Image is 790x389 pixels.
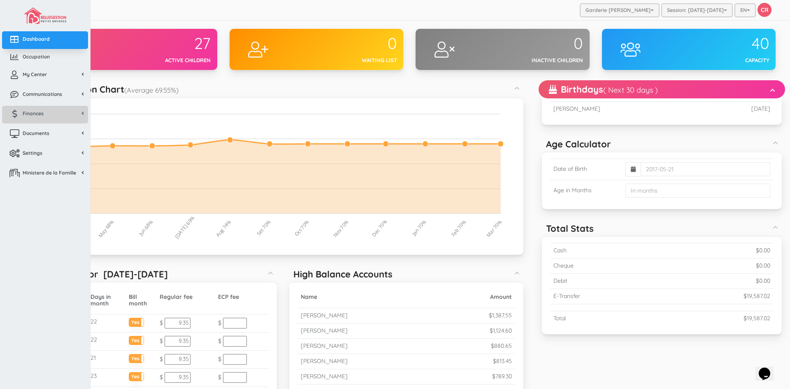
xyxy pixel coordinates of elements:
tspan: Dec 70% [370,218,389,238]
a: Finances [2,106,88,123]
td: Cheque [550,258,662,273]
small: $813.45 [493,357,512,365]
span: $ [160,319,163,326]
span: Occupation [23,53,50,60]
small: [PERSON_NAME] [301,312,348,319]
a: Settings [2,145,88,163]
td: Date of Birth [550,158,622,180]
tspan: Aug 74% [214,219,233,238]
span: Ministere de la Famille [23,169,76,176]
span: My Center [23,71,47,78]
td: $0.00 [662,243,774,258]
div: Inactive children [480,56,583,64]
h5: Regular fee [160,294,211,300]
div: Active children [107,56,211,64]
td: 23 [87,369,125,387]
span: Settings [23,149,42,156]
small: [PERSON_NAME] [301,327,348,334]
span: $ [218,355,221,363]
h5: Amount [469,294,512,300]
label: Yes [129,354,144,361]
tspan: Oct 70% [293,219,311,238]
tspan: Mar 70% [485,219,503,239]
h5: High Balance Accounts [293,269,393,279]
h5: Birthdays [549,84,658,94]
a: Occupation [2,49,88,67]
small: [PERSON_NAME] [301,342,348,349]
tspan: Jun 68% [137,219,154,237]
span: Communications [23,91,62,98]
div: 0 [293,35,397,52]
td: Total [550,311,662,326]
small: $789.30 [492,373,512,380]
tspan: Nov 70% [332,219,350,238]
h5: Bill month [129,294,153,307]
span: $ [218,373,221,381]
h5: Name [301,294,462,300]
img: image [24,7,66,24]
iframe: chat widget [755,356,782,381]
tspan: Set 70% [255,219,272,237]
small: $880.65 [491,342,512,349]
td: 21 [87,351,125,369]
td: [DATE] [702,101,774,116]
span: $ [160,337,163,345]
td: Age in Months [550,180,622,201]
div: 0 [480,35,583,52]
span: Finances [23,110,44,117]
label: Yes [129,318,144,324]
label: Yes [129,373,144,379]
a: My Center [2,67,88,84]
input: 2017-05-21 [641,162,770,176]
h5: Occupation Chart [47,84,179,94]
h5: Total Stats [546,224,594,233]
span: Documents [23,130,49,137]
span: $ [160,373,163,381]
small: [PERSON_NAME] [301,357,348,365]
a: Dashboard [2,31,88,49]
h5: Age Calculator [546,139,611,149]
a: Documents [2,126,88,143]
td: 22 [87,314,125,333]
span: $ [160,355,163,363]
span: $ [218,337,221,345]
h5: Invoices for [DATE]-[DATE] [47,269,168,279]
a: Communications [2,86,88,104]
span: Dashboard [23,35,50,42]
tspan: Jan 70% [410,219,428,237]
small: $1,124.60 [490,327,512,334]
span: $ [218,319,221,326]
input: In months [625,184,770,198]
h5: Days in month [91,294,122,307]
td: Debit [550,273,662,289]
h5: ECP fee [218,294,265,300]
div: Capacity [666,56,769,64]
div: 40 [666,35,769,52]
td: E-Transfer [550,289,662,304]
tspan: May 68% [97,219,116,239]
td: [PERSON_NAME] [550,101,702,116]
td: $0.00 [662,273,774,289]
tspan: [DATE] 69% [173,214,196,240]
td: 22 [87,333,125,351]
label: Yes [129,336,144,342]
td: $19,587.02 [662,311,774,326]
td: $0.00 [662,258,774,273]
div: Waiting list [293,56,397,64]
small: [PERSON_NAME] [301,373,348,380]
a: Ministere de la Famille [2,165,88,183]
tspan: Feb 70% [450,219,467,238]
td: Cash [550,243,662,258]
td: $19,587.02 [662,289,774,304]
small: $1,387.55 [489,312,512,319]
small: ( Next 30 days ) [603,85,658,95]
div: 27 [107,35,211,52]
